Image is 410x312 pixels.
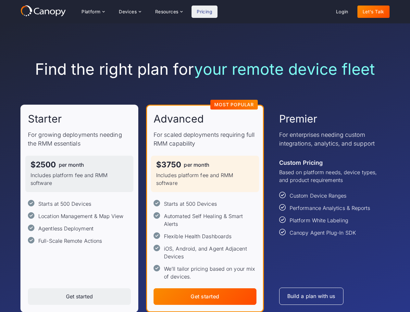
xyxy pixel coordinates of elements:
[192,6,217,18] a: Pricing
[66,293,93,300] div: Get started
[164,200,217,208] div: Starts at 500 Devices
[38,212,123,220] div: Location Management & Map View
[28,130,131,148] p: For growing deployments needing the RMM essentials
[279,112,317,126] h2: Premier
[194,59,375,79] span: your remote device fleet
[290,216,348,224] div: Platform White Labeling
[184,162,209,167] div: per month
[31,171,128,187] p: Includes platform fee and RMM software
[279,158,323,167] div: Custom Pricing
[290,192,347,200] div: Custom Device Ranges
[164,265,256,280] div: We’ll tailor pricing based on your mix of devices.
[191,293,219,300] div: Get started
[81,9,100,14] div: Platform
[279,288,343,305] a: Build a plan with us
[76,5,110,18] div: Platform
[156,171,254,187] p: Includes platform fee and RMM software
[279,168,382,184] p: Based on platform needs, device types, and product requirements
[38,200,91,208] div: Starts at 500 Devices
[119,9,137,14] div: Devices
[154,130,256,148] p: For scaled deployments requiring full RMM capability
[164,212,256,228] div: Automated Self Healing & Smart Alerts
[290,204,370,212] div: Performance Analytics & Reports
[38,225,93,232] div: Agentless Deployment
[290,229,356,237] div: Canopy Agent Plug-In SDK
[331,6,354,18] a: Login
[156,161,181,169] div: $3750
[164,245,256,260] div: iOS, Android, and Agent Adjacent Devices
[287,293,335,299] div: Build a plan with us
[150,5,188,18] div: Resources
[214,102,254,107] div: Most Popular
[20,60,390,79] h1: Find the right plan for
[154,112,204,126] h2: Advanced
[357,6,390,18] a: Let's Talk
[28,112,62,126] h2: Starter
[155,9,179,14] div: Resources
[38,237,102,245] div: Full-Scale Remote Actions
[279,130,382,148] p: For enterprises needing custom integrations, analytics, and support
[114,5,146,18] div: Devices
[164,232,231,240] div: Flexible Health Dashboards
[59,162,84,167] div: per month
[28,288,131,305] a: Get started
[31,161,56,169] div: $2500
[154,288,256,305] a: Get started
